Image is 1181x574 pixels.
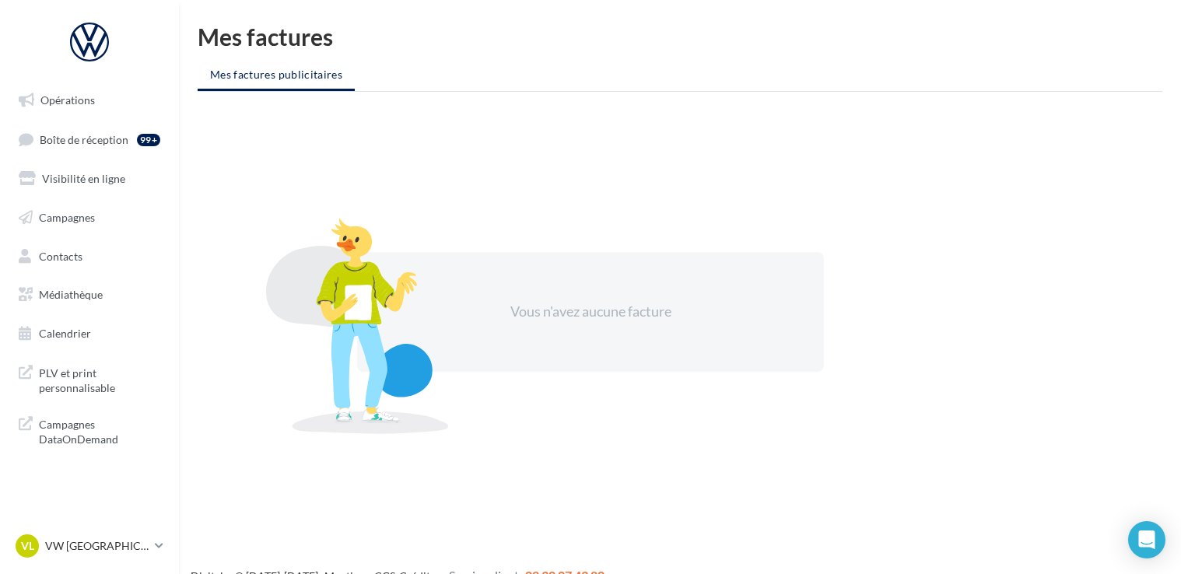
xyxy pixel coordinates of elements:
span: PLV et print personnalisable [39,362,160,396]
span: Opérations [40,93,95,107]
a: Opérations [9,84,170,117]
div: Open Intercom Messenger [1128,521,1165,558]
a: Contacts [9,240,170,273]
a: PLV et print personnalisable [9,356,170,402]
a: Médiathèque [9,278,170,311]
a: Boîte de réception99+ [9,123,170,156]
span: Campagnes [39,211,95,224]
span: Campagnes DataOnDemand [39,414,160,447]
div: Vous n'avez aucune facture [457,302,724,322]
span: Contacts [39,249,82,262]
span: Boîte de réception [40,132,128,145]
a: Campagnes DataOnDemand [9,408,170,453]
span: Visibilité en ligne [42,172,125,185]
div: 99+ [137,134,160,146]
a: Campagnes [9,201,170,234]
a: Visibilité en ligne [9,163,170,195]
p: VW [GEOGRAPHIC_DATA] [45,538,149,554]
span: VL [21,538,34,554]
span: Calendrier [39,327,91,340]
a: VL VW [GEOGRAPHIC_DATA] [12,531,166,561]
h1: Mes factures [198,25,1162,48]
span: Médiathèque [39,288,103,301]
a: Calendrier [9,317,170,350]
